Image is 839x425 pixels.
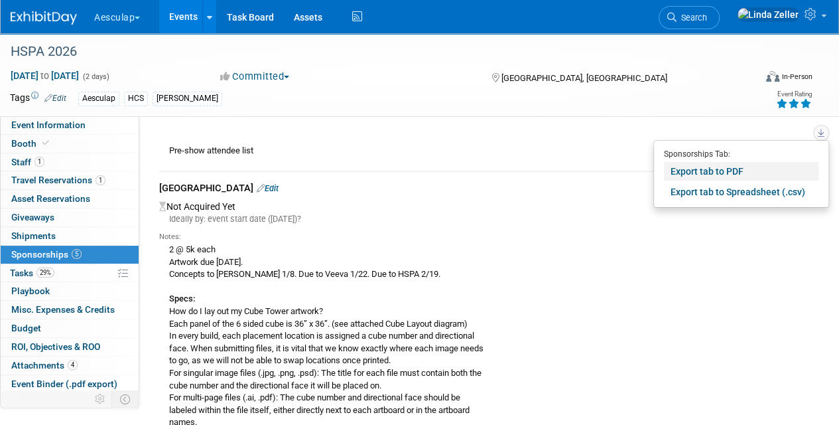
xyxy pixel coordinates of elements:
[159,181,803,198] div: [GEOGRAPHIC_DATA]
[6,40,744,64] div: HSPA 2026
[1,153,139,171] a: Staff1
[36,268,54,278] span: 29%
[11,360,78,371] span: Attachments
[10,91,66,106] td: Tags
[153,92,222,106] div: [PERSON_NAME]
[1,227,139,245] a: Shipments
[11,11,77,25] img: ExhibitDay
[1,190,139,208] a: Asset Reservations
[11,193,90,204] span: Asset Reservations
[1,246,139,264] a: Sponsorships5
[72,249,82,259] span: 5
[766,71,779,82] img: Format-Inperson.png
[68,360,78,370] span: 4
[169,294,195,303] b: Specs:
[1,375,139,393] a: Event Binder (.pdf export)
[44,94,66,103] a: Edit
[1,301,139,319] a: Misc. Expenses & Credits
[159,213,803,225] div: Ideally by: event start date ([DATE])?
[82,72,109,81] span: (2 days)
[776,91,812,98] div: Event Rating
[1,357,139,375] a: Attachments4
[34,157,44,167] span: 1
[1,135,139,153] a: Booth
[1,116,139,134] a: Event Information
[11,157,44,167] span: Staff
[96,175,105,185] span: 1
[257,183,279,193] a: Edit
[1,171,139,189] a: Travel Reservations1
[781,72,812,82] div: In-Person
[1,282,139,300] a: Playbook
[11,249,82,260] span: Sponsorships
[11,120,86,130] span: Event Information
[216,70,294,84] button: Committed
[42,139,49,147] i: Booth reservation complete
[89,390,112,408] td: Personalize Event Tab Strip
[38,70,51,81] span: to
[78,92,119,106] div: Aesculap
[664,162,818,181] a: Export tab to PDF
[695,69,812,89] div: Event Format
[11,341,100,352] span: ROI, Objectives & ROO
[501,73,667,83] span: [GEOGRAPHIC_DATA], [GEOGRAPHIC_DATA]
[11,138,52,149] span: Booth
[10,70,80,82] span: [DATE] [DATE]
[1,319,139,337] a: Budget
[677,13,707,23] span: Search
[664,183,818,201] a: Export tab to Spreadsheet (.csv)
[1,338,139,356] a: ROI, Objectives & ROO
[11,286,50,296] span: Playbook
[11,230,56,241] span: Shipments
[159,232,803,242] div: Notes:
[11,175,105,185] span: Travel Reservations
[659,6,720,29] a: Search
[11,212,54,222] span: Giveaways
[10,268,54,278] span: Tasks
[11,323,41,333] span: Budget
[11,304,115,315] span: Misc. Expenses & Credits
[1,209,139,226] a: Giveaways
[1,264,139,282] a: Tasks29%
[124,92,148,106] div: HCS
[664,145,818,160] div: Sponsorships Tab:
[11,379,117,389] span: Event Binder (.pdf export)
[737,7,799,22] img: Linda Zeller
[112,390,139,408] td: Toggle Event Tabs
